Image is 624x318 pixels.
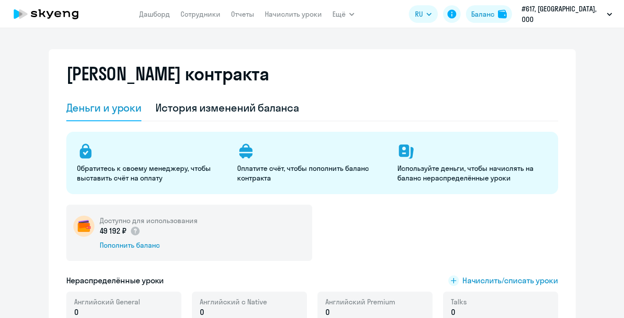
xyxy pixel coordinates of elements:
p: Оплатите счёт, чтобы пополнить баланс контракта [237,163,387,183]
h2: [PERSON_NAME] контракта [66,63,269,84]
a: Отчеты [231,10,254,18]
button: RU [409,5,438,23]
span: Ещё [332,9,346,19]
p: #617, [GEOGRAPHIC_DATA], ООО [522,4,603,25]
button: Балансbalance [466,5,512,23]
a: Дашборд [139,10,170,18]
p: Обратитесь к своему менеджеру, чтобы выставить счёт на оплату [77,163,227,183]
span: RU [415,9,423,19]
span: Начислить/списать уроки [462,275,558,286]
span: Английский Premium [325,297,395,307]
h5: Доступно для использования [100,216,198,225]
span: 0 [325,307,330,318]
button: #617, [GEOGRAPHIC_DATA], ООО [517,4,617,25]
p: Используйте деньги, чтобы начислять на баланс нераспределённые уроки [397,163,547,183]
a: Начислить уроки [265,10,322,18]
button: Ещё [332,5,354,23]
div: Пополнить баланс [100,240,198,250]
h5: Нераспределённые уроки [66,275,164,286]
span: Английский с Native [200,297,267,307]
img: wallet-circle.png [73,216,94,237]
div: Деньги и уроки [66,101,142,115]
a: Сотрудники [180,10,220,18]
div: История изменений баланса [155,101,299,115]
img: balance [498,10,507,18]
div: Баланс [471,9,494,19]
span: Talks [451,297,467,307]
span: 0 [74,307,79,318]
p: 49 192 ₽ [100,225,141,237]
span: 0 [200,307,204,318]
span: Английский General [74,297,140,307]
span: 0 [451,307,455,318]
